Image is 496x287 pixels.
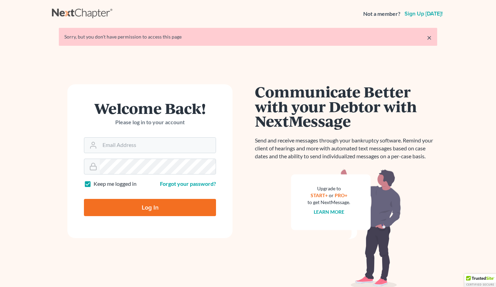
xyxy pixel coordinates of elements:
[427,33,432,42] a: ×
[255,137,437,160] p: Send and receive messages through your bankruptcy software. Remind your client of hearings and mo...
[84,101,216,116] h1: Welcome Back!
[403,11,444,17] a: Sign up [DATE]!
[329,192,334,198] span: or
[335,192,347,198] a: PRO+
[363,10,400,18] strong: Not a member?
[308,199,350,206] div: to get NextMessage.
[255,84,437,128] h1: Communicate Better with your Debtor with NextMessage
[160,180,216,187] a: Forgot your password?
[464,274,496,287] div: TrustedSite Certified
[64,33,432,40] div: Sorry, but you don't have permission to access this page
[311,192,328,198] a: START+
[100,138,216,153] input: Email Address
[94,180,137,188] label: Keep me logged in
[314,209,344,215] a: Learn more
[308,185,350,192] div: Upgrade to
[84,118,216,126] p: Please log in to your account
[84,199,216,216] input: Log In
